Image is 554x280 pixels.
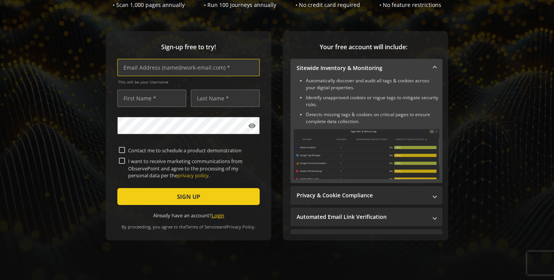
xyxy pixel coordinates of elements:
li: Identify unapproved cookies or rogue tags to mitigate security risks. [306,94,439,108]
mat-panel-title: Sitewide Inventory & Monitoring [297,64,427,72]
span: SIGN UP [177,190,200,203]
div: • Scan 1,000 pages annually [113,1,185,9]
li: Automatically discover and audit all tags & cookies across your digital properties. [306,77,439,91]
div: By proceeding, you agree to the and . [117,219,260,230]
img: Sitewide Inventory & Monitoring [294,129,439,179]
mat-panel-title: Privacy & Cookie Compliance [297,192,427,199]
div: • No credit card required [295,1,360,9]
div: Sitewide Inventory & Monitoring [290,77,442,183]
span: This will be your Username [118,79,260,85]
mat-expansion-panel-header: Automated Email Link Verification [290,208,442,226]
mat-expansion-panel-header: Privacy & Cookie Compliance [290,186,442,205]
label: Contact me to schedule a product demonstration [125,147,258,154]
label: I want to receive marketing communications from ObservePoint and agree to the processing of my pe... [125,158,258,179]
input: First Name * [117,90,186,107]
div: Already have an account? [117,212,260,219]
div: • No feature restrictions [379,1,441,9]
li: Detects missing tags & cookies on critical pages to ensure complete data collection. [306,111,439,125]
span: Your free account will include: [290,43,437,52]
a: Privacy Policy [227,224,254,230]
div: • Run 100 Journeys annually [204,1,276,9]
a: Terms of Service [186,224,219,230]
mat-expansion-panel-header: Sitewide Inventory & Monitoring [290,59,442,77]
mat-expansion-panel-header: Performance Monitoring with Web Vitals [290,229,442,248]
input: Email Address (name@work-email.com) * [117,59,260,76]
mat-panel-title: Automated Email Link Verification [297,213,427,221]
a: Login [212,212,224,219]
input: Last Name * [191,90,260,107]
span: Sign-up free to try! [117,43,260,52]
button: SIGN UP [117,188,260,205]
mat-icon: visibility [248,122,256,130]
a: privacy policy [177,172,209,179]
